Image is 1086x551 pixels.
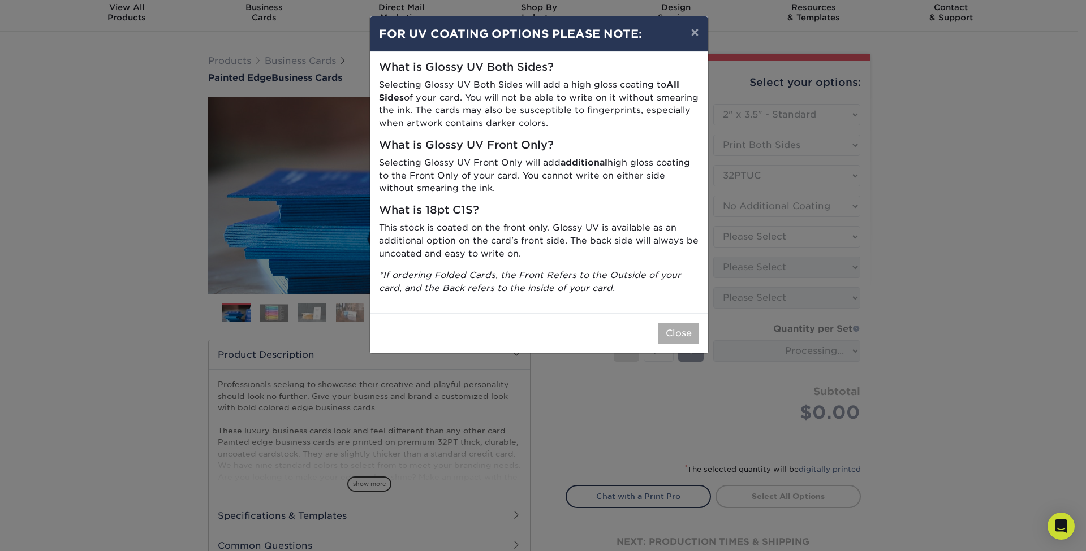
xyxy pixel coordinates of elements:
[379,204,699,217] h5: What is 18pt C1S?
[379,270,681,293] i: *If ordering Folded Cards, the Front Refers to the Outside of your card, and the Back refers to t...
[379,222,699,260] p: This stock is coated on the front only. Glossy UV is available as an additional option on the car...
[658,323,699,344] button: Close
[379,61,699,74] h5: What is Glossy UV Both Sides?
[1048,513,1075,540] div: Open Intercom Messenger
[561,157,607,168] strong: additional
[379,157,699,195] p: Selecting Glossy UV Front Only will add high gloss coating to the Front Only of your card. You ca...
[379,139,699,152] h5: What is Glossy UV Front Only?
[682,16,708,48] button: ×
[379,79,679,103] strong: All Sides
[379,79,699,130] p: Selecting Glossy UV Both Sides will add a high gloss coating to of your card. You will not be abl...
[379,25,699,42] h4: FOR UV COATING OPTIONS PLEASE NOTE:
